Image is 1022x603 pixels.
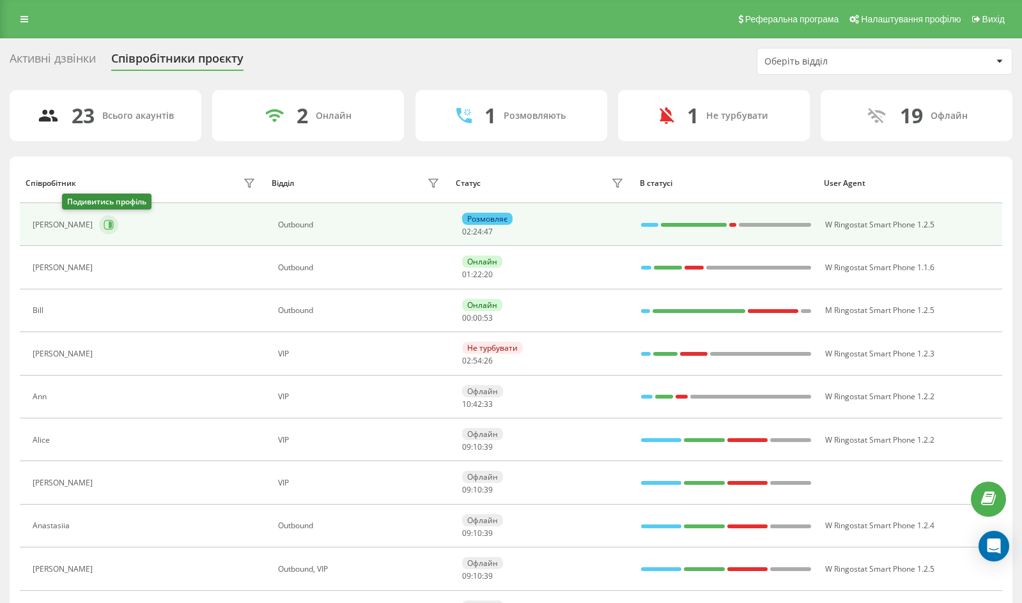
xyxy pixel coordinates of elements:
span: Налаштування профілю [861,14,961,24]
span: 09 [462,484,471,495]
div: Розмовляють [504,111,566,121]
div: Open Intercom Messenger [979,531,1009,561]
div: [PERSON_NAME] [33,220,96,229]
div: Оutbound [278,306,442,315]
div: : : [462,356,493,365]
div: Не турбувати [462,342,523,354]
div: : : [462,529,493,538]
span: 00 [473,312,482,323]
span: 42 [473,399,482,409]
div: Відділ [272,179,294,188]
span: W Ringostat Smart Phone 1.2.3 [825,348,934,359]
span: Вихід [982,14,1005,24]
div: Офлайн [462,385,503,397]
span: 10 [473,570,482,581]
div: Оutbound, VIP [278,565,442,574]
span: 00 [462,312,471,323]
div: Alice [33,436,53,445]
span: Реферальна програма [745,14,839,24]
div: В статусі [640,179,812,188]
div: [PERSON_NAME] [33,349,96,358]
span: 09 [462,570,471,581]
div: Співробітник [26,179,76,188]
div: User Agent [824,179,996,188]
div: [PERSON_NAME] [33,263,96,272]
div: Співробітники проєкту [111,52,244,72]
div: VIP [278,392,442,401]
div: Онлайн [462,299,502,311]
span: 09 [462,441,471,452]
div: Офлайн [462,471,503,483]
span: 39 [484,528,493,538]
div: 19 [900,103,923,128]
span: 10 [473,528,482,538]
span: 39 [484,484,493,495]
span: W Ringostat Smart Phone 1.2.2 [825,434,934,445]
div: : : [462,270,493,279]
div: Статус [456,179,481,188]
div: Bill [33,306,47,315]
div: [PERSON_NAME] [33,565,96,574]
div: : : [462,314,493,323]
span: M Ringostat Smart Phone 1.2.5 [825,305,934,316]
span: 10 [462,399,471,409]
div: Оберіть відділ [764,56,917,67]
span: 47 [484,226,493,237]
div: 23 [72,103,95,128]
div: : : [462,572,493,581]
div: Онлайн [462,256,502,268]
span: W Ringostat Smart Phone 1.2.5 [825,563,934,574]
div: Оutbound [278,521,442,530]
div: Активні дзвінки [10,52,96,72]
div: : : [462,400,493,409]
span: 24 [473,226,482,237]
div: Офлайн [462,514,503,526]
span: 39 [484,570,493,581]
div: 2 [297,103,308,128]
div: VIP [278,478,442,487]
div: Ann [33,392,50,401]
div: [PERSON_NAME] [33,478,96,487]
div: Оutbound [278,263,442,272]
span: 09 [462,528,471,538]
div: 1 [687,103,699,128]
div: Розмовляє [462,213,513,225]
div: Anastasiia [33,521,73,530]
span: 39 [484,441,493,452]
span: 22 [473,269,482,280]
span: 01 [462,269,471,280]
div: Офлайн [462,557,503,569]
div: Офлайн [931,111,968,121]
span: W Ringostat Smart Phone 1.2.4 [825,520,934,531]
div: VIP [278,436,442,445]
span: 02 [462,355,471,366]
div: VIP [278,349,442,358]
div: Не турбувати [706,111,768,121]
div: Оutbound [278,220,442,229]
span: 10 [473,484,482,495]
span: 20 [484,269,493,280]
div: Подивитись профіль [62,194,151,210]
div: : : [462,443,493,452]
div: Онлайн [316,111,352,121]
span: W Ringostat Smart Phone 1.1.6 [825,262,934,273]
span: 53 [484,312,493,323]
span: W Ringostat Smart Phone 1.2.5 [825,219,934,230]
span: 02 [462,226,471,237]
span: W Ringostat Smart Phone 1.2.2 [825,391,934,402]
span: 26 [484,355,493,366]
span: 54 [473,355,482,366]
span: 10 [473,441,482,452]
div: : : [462,227,493,236]
div: Всього акаунтів [102,111,174,121]
span: 33 [484,399,493,409]
div: 1 [484,103,496,128]
div: : : [462,485,493,494]
div: Офлайн [462,428,503,440]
